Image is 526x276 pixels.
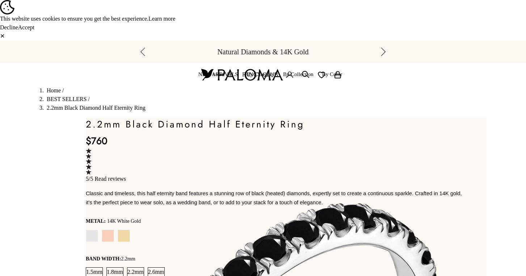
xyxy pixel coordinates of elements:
button: Accept [18,23,34,32]
legend: Metal: [86,216,106,227]
variant-option-value: 14K White Gold [107,216,141,227]
span: 5/5 [86,176,93,182]
a: 5/5 Read reviews [86,148,468,182]
a: BEST SELLERS [47,96,87,102]
span: USD $ [213,72,224,78]
variant-option-value: 2.2mm [121,256,135,262]
span: Read reviews [94,176,126,182]
nav: breadcrumbs [39,86,487,112]
h1: 2.2mm Black Diamond Half Eternity Ring [86,118,468,131]
legend: Band Width: [86,254,135,264]
span: Classic and timeless, this half eternity band features a stunning row of black (heated) diamonds,... [86,191,462,205]
p: Natural Diamonds & 14K Gold [217,46,308,57]
button: USD $ [213,72,231,78]
nav: Secondary navigation [213,63,342,86]
sale-price: $760 [86,134,108,148]
span: 2.2mm Black Diamond Half Eternity Ring [47,105,146,111]
a: Home [47,87,61,93]
a: Learn more [148,16,175,22]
